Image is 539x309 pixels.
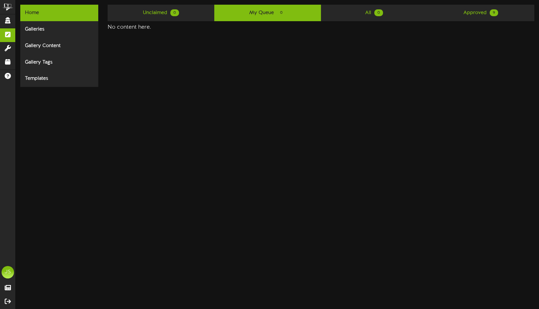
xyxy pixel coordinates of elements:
div: JS [2,266,14,278]
div: Gallery Content [20,38,98,54]
a: Approved [428,5,534,21]
div: Galleries [20,21,98,38]
a: Unclaimed [108,5,214,21]
div: Templates [20,70,98,87]
span: 0 [277,9,286,16]
a: My Queue [214,5,321,21]
a: All [321,5,428,21]
div: Home [20,5,98,21]
div: Gallery Tags [20,54,98,71]
span: 0 [374,9,383,16]
span: 9 [490,9,498,16]
h4: No content here. [108,24,534,31]
span: 0 [170,9,179,16]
